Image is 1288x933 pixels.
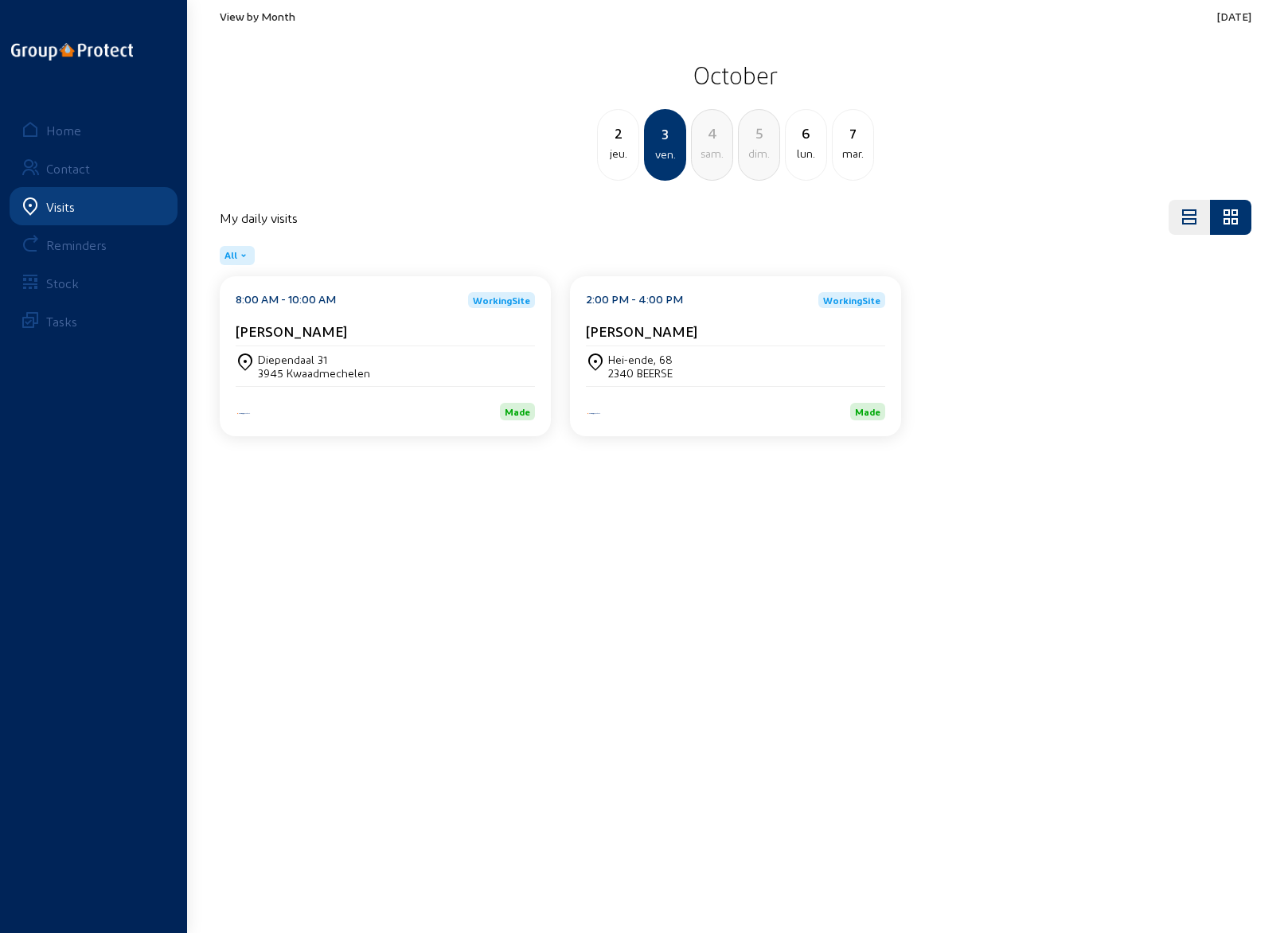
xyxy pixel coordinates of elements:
div: 8:00 AM - 10:00 AM [236,292,336,308]
div: 2 [598,122,638,144]
span: [DATE] [1217,10,1251,23]
div: mar. [833,144,873,163]
div: sam. [692,144,732,163]
div: 2:00 PM - 4:00 PM [586,292,683,308]
div: Contact [46,161,90,176]
div: Visits [46,199,75,214]
img: Energy Protect HVAC [586,412,602,416]
h4: My daily visits [220,210,298,225]
a: Reminders [10,225,178,264]
div: Tasks [46,314,77,329]
div: 3 [646,123,685,145]
a: Visits [10,187,178,225]
span: View by Month [220,10,295,23]
a: Home [10,111,178,149]
div: jeu. [598,144,638,163]
div: 2340 BEERSE [608,366,673,380]
a: Contact [10,149,178,187]
div: 4 [692,122,732,144]
div: Diependaal 31 [258,353,370,366]
div: Home [46,123,81,138]
div: Reminders [46,237,107,252]
h2: October [220,55,1251,95]
div: 5 [739,122,779,144]
div: dim. [739,144,779,163]
span: WorkingSite [473,295,530,305]
a: Stock [10,264,178,302]
div: ven. [646,145,685,164]
div: Stock [46,275,79,291]
cam-card-title: [PERSON_NAME] [586,322,697,339]
span: WorkingSite [823,295,880,305]
div: 3945 Kwaadmechelen [258,366,370,380]
span: Made [855,406,880,417]
img: Energy Protect HVAC [236,412,252,416]
cam-card-title: [PERSON_NAME] [236,322,347,339]
a: Tasks [10,302,178,340]
div: 6 [786,122,826,144]
div: lun. [786,144,826,163]
img: logo-oneline.png [11,43,133,61]
div: 7 [833,122,873,144]
span: All [224,249,237,262]
div: Hei-ende, 68 [608,353,673,366]
span: Made [505,406,530,417]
